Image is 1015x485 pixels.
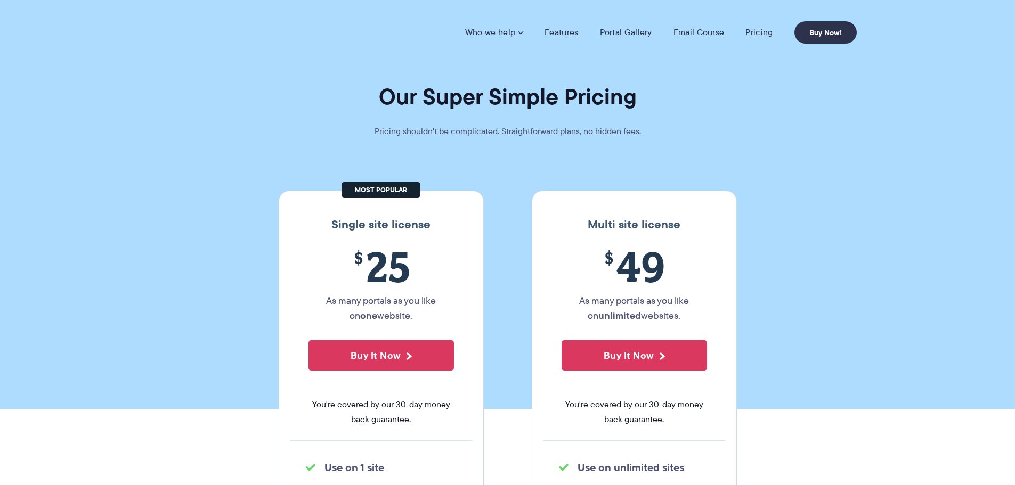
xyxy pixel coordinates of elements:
a: Pricing [745,27,773,38]
p: Pricing shouldn't be complicated. Straightforward plans, no hidden fees. [348,124,668,139]
h3: Single site license [290,218,473,232]
span: 25 [308,242,454,291]
strong: Use on 1 site [324,459,384,475]
a: Features [545,27,578,38]
a: Who we help [465,27,523,38]
a: Portal Gallery [600,27,652,38]
a: Email Course [673,27,725,38]
strong: unlimited [598,308,641,323]
h3: Multi site license [543,218,726,232]
a: Buy Now! [794,21,857,44]
button: Buy It Now [562,340,707,371]
strong: Use on unlimited sites [578,459,684,475]
p: As many portals as you like on website. [308,293,454,323]
span: You're covered by our 30-day money back guarantee. [308,397,454,427]
p: As many portals as you like on websites. [562,293,707,323]
span: 49 [562,242,707,291]
button: Buy It Now [308,340,454,371]
span: You're covered by our 30-day money back guarantee. [562,397,707,427]
strong: one [360,308,377,323]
